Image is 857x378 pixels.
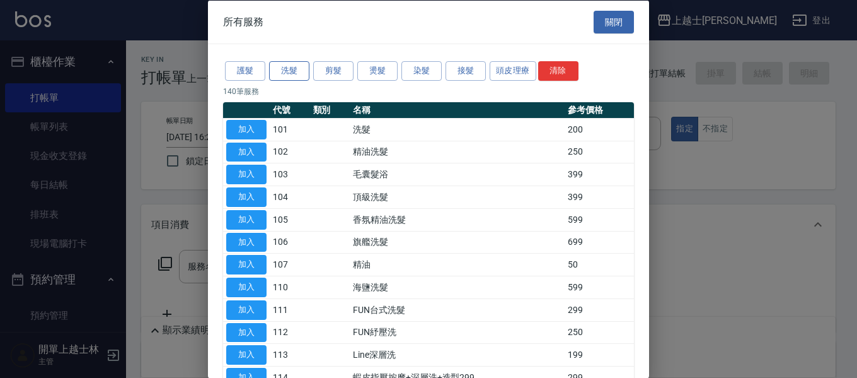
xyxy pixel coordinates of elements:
td: 洗髮 [350,118,565,141]
th: 參考價格 [565,102,634,118]
button: 加入 [226,119,267,139]
th: 代號 [270,102,310,118]
td: 精油 [350,253,565,276]
p: 140 筆服務 [223,85,634,97]
button: 加入 [226,345,267,365]
button: 加入 [226,187,267,207]
td: 599 [565,276,634,298]
td: 200 [565,118,634,141]
th: 類別 [310,102,350,118]
td: FUN台式洗髮 [350,298,565,321]
button: 頭皮理療 [490,61,536,81]
td: 105 [270,208,310,231]
button: 加入 [226,232,267,252]
td: 299 [565,298,634,321]
td: 599 [565,208,634,231]
th: 名稱 [350,102,565,118]
button: 清除 [538,61,578,81]
td: FUN紓壓洗 [350,321,565,344]
td: 112 [270,321,310,344]
button: 染髮 [401,61,442,81]
button: 加入 [226,165,267,184]
td: 毛囊髮浴 [350,163,565,186]
td: 海鹽洗髮 [350,276,565,298]
button: 加入 [226,300,267,319]
button: 護髮 [225,61,265,81]
td: 110 [270,276,310,298]
button: 加入 [226,278,267,297]
td: 250 [565,321,634,344]
td: Line深層洗 [350,343,565,366]
button: 關閉 [594,10,634,33]
button: 剪髮 [313,61,354,81]
td: 113 [270,343,310,366]
td: 699 [565,231,634,254]
button: 加入 [226,322,267,342]
td: 香氛精油洗髮 [350,208,565,231]
button: 燙髮 [357,61,398,81]
td: 107 [270,253,310,276]
td: 106 [270,231,310,254]
span: 所有服務 [223,15,263,28]
button: 接髮 [446,61,486,81]
td: 399 [565,186,634,208]
td: 50 [565,253,634,276]
td: 104 [270,186,310,208]
button: 加入 [226,210,267,229]
td: 精油洗髮 [350,141,565,163]
td: 旗艦洗髮 [350,231,565,254]
td: 399 [565,163,634,186]
button: 加入 [226,255,267,275]
button: 加入 [226,142,267,162]
td: 101 [270,118,310,141]
td: 111 [270,298,310,321]
td: 199 [565,343,634,366]
td: 250 [565,141,634,163]
button: 洗髮 [269,61,309,81]
td: 102 [270,141,310,163]
td: 頂級洗髮 [350,186,565,208]
td: 103 [270,163,310,186]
